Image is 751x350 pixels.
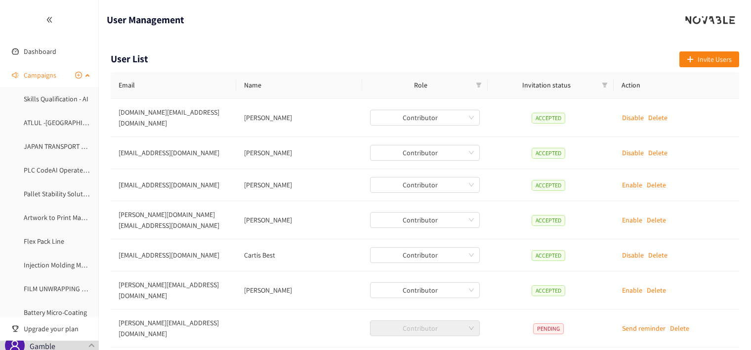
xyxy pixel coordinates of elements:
button: Delete [647,177,666,193]
button: plusInvite Users [679,51,739,67]
a: FILM UNWRAPPING AUTOMATION [24,284,121,293]
p: Delete [648,147,668,158]
span: ACCEPTED [532,215,565,226]
a: Skills Qualification - AI [24,94,88,103]
span: ACCEPTED [532,113,565,124]
p: Delete [647,179,666,190]
td: [PERSON_NAME][EMAIL_ADDRESS][DOMAIN_NAME] [111,271,236,309]
span: Contributor [376,177,474,192]
button: Enable [622,212,642,228]
p: Enable [622,285,642,296]
td: [EMAIL_ADDRESS][DOMAIN_NAME] [111,137,236,169]
button: Enable [622,177,642,193]
h1: User List [111,51,148,67]
p: Disable [622,250,644,261]
button: Send reminder [622,320,666,336]
span: trophy [12,325,19,332]
span: Campaigns [24,65,56,85]
td: Saloni Arora [236,169,362,201]
td: [PERSON_NAME][DOMAIN_NAME][EMAIL_ADDRESS][DOMAIN_NAME] [111,201,236,239]
p: Send reminder [622,323,666,334]
span: Contributor [376,283,474,298]
td: Stuart Askew [236,201,362,239]
span: plus [687,56,694,64]
td: Cartis Best [236,239,362,271]
td: [EMAIL_ADDRESS][DOMAIN_NAME] [111,239,236,271]
a: Flex Pack Line [24,237,64,246]
span: plus-circle [75,72,82,79]
a: PLC CodeAI Operate Maintenance [24,166,122,175]
span: ACCEPTED [532,180,565,191]
a: ATLUL -[GEOGRAPHIC_DATA] [24,118,107,127]
span: Role [370,80,472,90]
button: Disable [622,247,644,263]
p: Enable [622,215,642,225]
button: Delete [647,282,666,298]
button: Delete [647,212,666,228]
span: Contributor [376,110,474,125]
a: Battery Micro-Coating [24,308,87,317]
span: filter [474,78,484,92]
span: filter [600,78,610,92]
span: Upgrade your plan [24,319,91,339]
th: Name [236,72,362,99]
span: sound [12,72,19,79]
button: Disable [622,145,644,161]
p: Delete [648,250,668,261]
span: Contributor [376,248,474,262]
button: Disable [622,110,644,126]
span: ACCEPTED [532,285,565,296]
span: Invite Users [698,54,732,65]
p: Disable [622,147,644,158]
button: Delete [670,320,689,336]
p: Enable [622,179,642,190]
p: Delete [648,112,668,123]
td: SK Ahn [236,99,362,137]
button: Delete [648,145,668,161]
span: ACCEPTED [532,250,565,261]
span: Contributor [376,213,474,227]
th: Action [614,72,739,99]
span: filter [476,82,482,88]
p: Disable [622,112,644,123]
button: Delete [648,110,668,126]
span: Invitation status [496,80,597,90]
a: Artwork to Print Management [24,213,111,222]
th: Email [111,72,236,99]
button: Delete [648,247,668,263]
td: Sabah Alshawk [236,137,362,169]
span: Contributor [376,145,474,160]
a: JAPAN TRANSPORT AGGREGATION PLATFORM [24,142,156,151]
td: [DOMAIN_NAME][EMAIL_ADDRESS][DOMAIN_NAME] [111,99,236,137]
span: ACCEPTED [532,148,565,159]
td: [EMAIL_ADDRESS][DOMAIN_NAME] [111,169,236,201]
td: Sunil Bhosle [236,271,362,309]
td: [PERSON_NAME][EMAIL_ADDRESS][DOMAIN_NAME] [111,309,236,348]
button: Enable [622,282,642,298]
span: double-left [46,16,53,23]
a: Dashboard [24,47,56,56]
span: filter [602,82,608,88]
a: Injection Molding Model [24,261,94,269]
span: Contributor [376,321,474,336]
p: Delete [670,323,689,334]
iframe: Chat Widget [702,303,751,350]
span: PENDING [533,323,564,334]
p: Delete [647,215,666,225]
p: Delete [647,285,666,296]
a: Pallet Stability Solutions [24,189,95,198]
